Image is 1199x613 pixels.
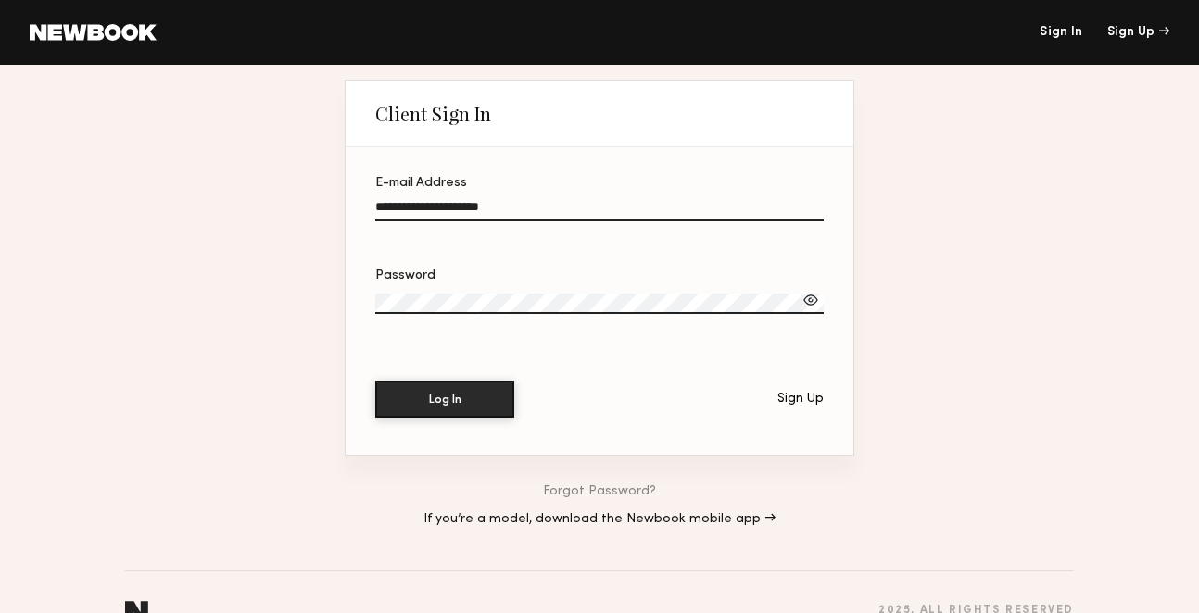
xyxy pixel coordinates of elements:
input: E-mail Address [375,200,824,221]
a: If you’re a model, download the Newbook mobile app → [423,513,776,526]
a: Forgot Password? [543,485,656,498]
div: E-mail Address [375,177,824,190]
div: Client Sign In [375,103,491,125]
div: Sign Up [777,393,824,406]
input: Password [375,294,824,314]
div: Password [375,269,824,282]
button: Log In [375,381,514,418]
div: Sign Up [1107,26,1169,39]
a: Sign In [1040,26,1082,39]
